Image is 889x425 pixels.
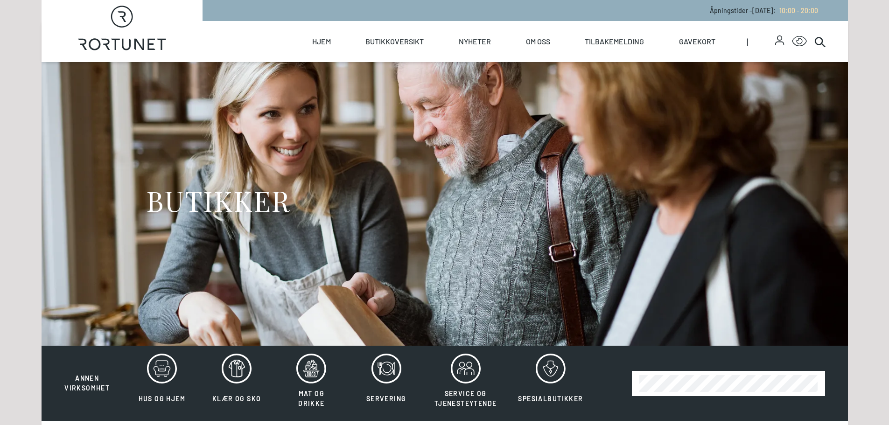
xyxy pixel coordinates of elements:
[275,353,348,414] button: Mat og drikke
[518,395,583,403] span: Spesialbutikker
[212,395,261,403] span: Klær og sko
[146,183,290,218] h1: BUTIKKER
[776,7,818,14] a: 10:00 - 20:00
[459,21,491,62] a: Nyheter
[366,395,406,403] span: Servering
[139,395,185,403] span: Hus og hjem
[508,353,593,414] button: Spesialbutikker
[747,21,776,62] span: |
[425,353,507,414] button: Service og tjenesteytende
[710,6,818,15] p: Åpningstider - [DATE] :
[792,34,807,49] button: Open Accessibility Menu
[200,353,273,414] button: Klær og sko
[350,353,423,414] button: Servering
[365,21,424,62] a: Butikkoversikt
[126,353,198,414] button: Hus og hjem
[585,21,644,62] a: Tilbakemelding
[51,353,124,393] button: Annen virksomhet
[679,21,715,62] a: Gavekort
[779,7,818,14] span: 10:00 - 20:00
[298,390,324,407] span: Mat og drikke
[312,21,331,62] a: Hjem
[64,374,110,392] span: Annen virksomhet
[434,390,497,407] span: Service og tjenesteytende
[526,21,550,62] a: Om oss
